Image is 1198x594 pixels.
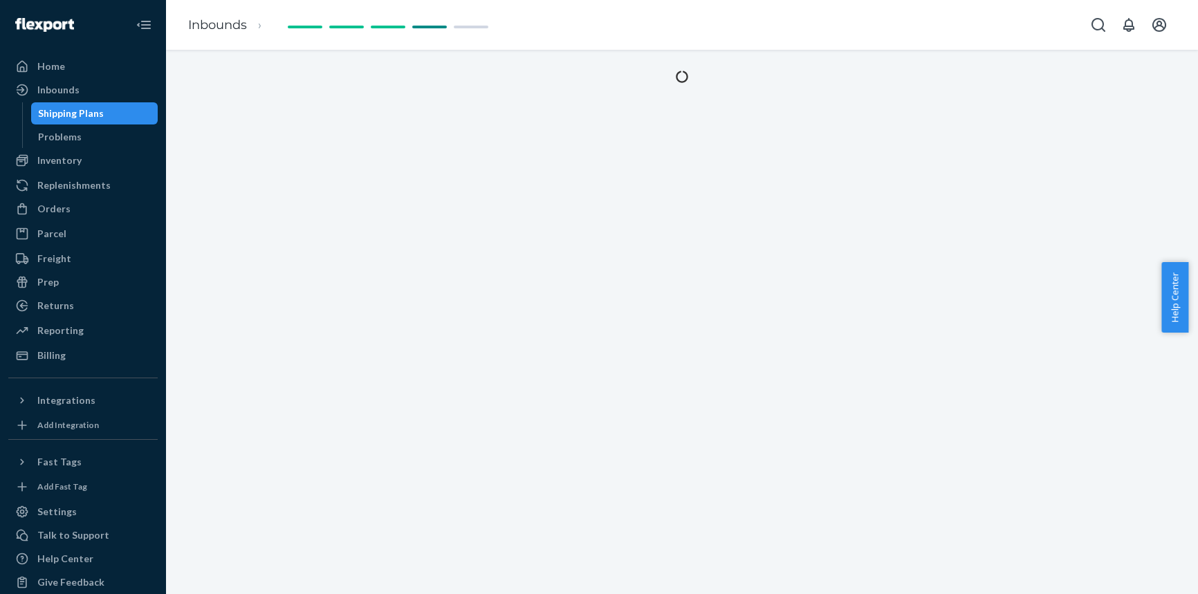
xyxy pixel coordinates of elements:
button: Open account menu [1145,11,1173,39]
button: Talk to Support [8,524,158,546]
a: Add Fast Tag [8,479,158,495]
button: Integrations [8,389,158,411]
div: Fast Tags [37,455,82,469]
div: Give Feedback [37,575,104,589]
a: Shipping Plans [31,102,158,124]
div: Freight [37,252,71,266]
div: Inventory [37,154,82,167]
div: Orders [37,202,71,216]
a: Prep [8,271,158,293]
div: Shipping Plans [38,106,104,120]
div: Returns [37,299,74,313]
button: Fast Tags [8,451,158,473]
a: Add Integration [8,417,158,434]
a: Orders [8,198,158,220]
a: Reporting [8,319,158,342]
a: Inbounds [8,79,158,101]
div: Settings [37,505,77,519]
a: Replenishments [8,174,158,196]
div: Help Center [37,552,93,566]
button: Close Navigation [130,11,158,39]
img: Flexport logo [15,18,74,32]
button: Give Feedback [8,571,158,593]
a: Freight [8,248,158,270]
div: Home [37,59,65,73]
div: Add Integration [37,419,99,431]
ol: breadcrumbs [177,5,284,46]
a: Problems [31,126,158,148]
div: Prep [37,275,59,289]
div: Add Fast Tag [37,481,87,492]
a: Inbounds [188,17,247,33]
a: Returns [8,295,158,317]
div: Inbounds [37,83,80,97]
div: Problems [38,130,82,144]
div: Integrations [37,393,95,407]
a: Inventory [8,149,158,171]
a: Parcel [8,223,158,245]
div: Reporting [37,324,84,337]
button: Help Center [1161,262,1188,333]
a: Help Center [8,548,158,570]
a: Home [8,55,158,77]
div: Replenishments [37,178,111,192]
a: Billing [8,344,158,366]
button: Open notifications [1115,11,1143,39]
button: Open Search Box [1085,11,1112,39]
div: Parcel [37,227,66,241]
div: Talk to Support [37,528,109,542]
a: Settings [8,501,158,523]
div: Billing [37,349,66,362]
